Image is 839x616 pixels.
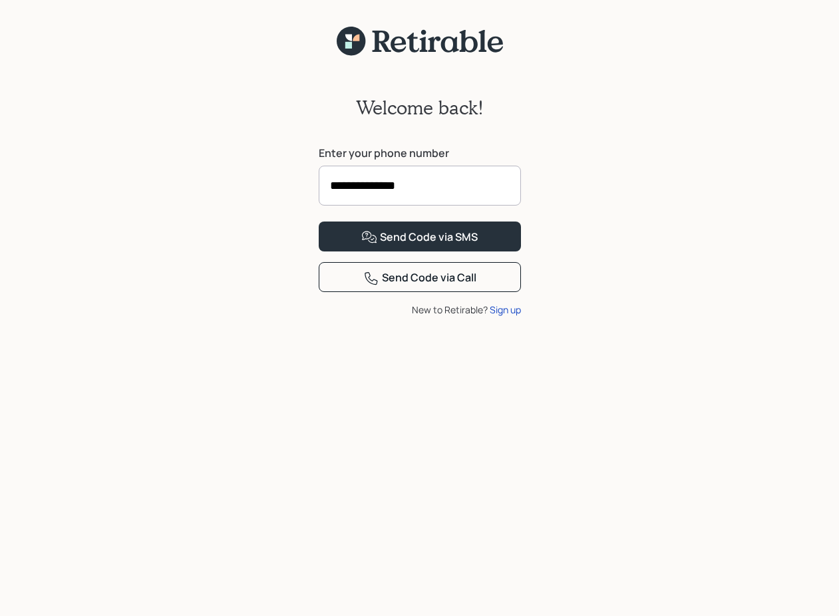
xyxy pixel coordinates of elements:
[356,96,484,119] h2: Welcome back!
[319,303,521,317] div: New to Retirable?
[490,303,521,317] div: Sign up
[319,262,521,292] button: Send Code via Call
[361,230,478,245] div: Send Code via SMS
[363,270,476,286] div: Send Code via Call
[319,146,521,160] label: Enter your phone number
[319,222,521,251] button: Send Code via SMS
